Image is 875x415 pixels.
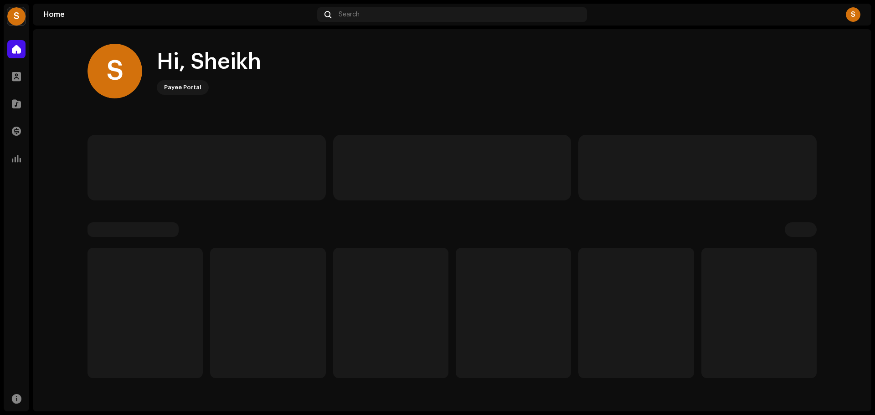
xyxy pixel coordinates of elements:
[164,82,201,93] div: Payee Portal
[339,11,360,18] span: Search
[157,47,261,77] div: Hi, Sheikh
[7,7,26,26] div: S
[44,11,314,18] div: Home
[846,7,860,22] div: S
[87,44,142,98] div: S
